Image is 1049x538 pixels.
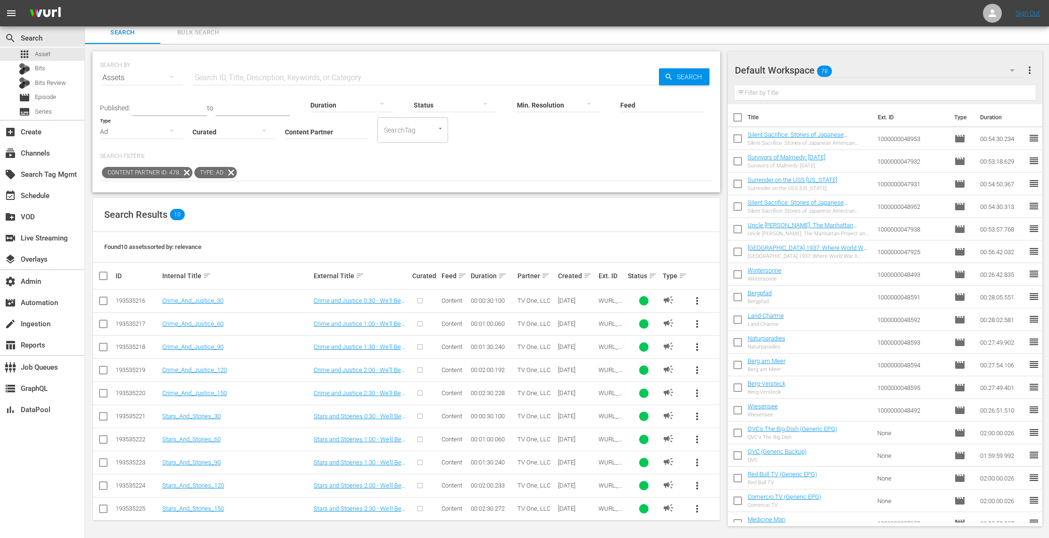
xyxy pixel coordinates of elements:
span: AD [663,364,674,375]
div: [DATE] [558,389,596,397]
button: more_vert [686,313,708,335]
td: 1000000048953 [874,127,951,150]
span: TV One, LLC [517,389,550,397]
span: Series [35,107,52,116]
a: Stars and Stoeries 0:30 - We'll Be Right Back [314,413,405,427]
span: AD [663,456,674,467]
button: more_vert [686,451,708,474]
div: 193535222 [116,436,159,443]
span: reorder [1028,132,1040,144]
td: 02:00:00.026 [976,467,1028,489]
span: Bits [35,64,45,73]
a: Stars_And_Stories_60 [162,436,221,443]
span: Content [441,320,462,327]
div: [DATE] [558,343,596,350]
a: Crime and Justice 2:30 - We'll Be Right Back [314,389,405,404]
td: 1000000048595 [874,376,951,399]
div: Curated [412,272,439,280]
div: Wintersonne [748,276,782,282]
div: Bits [19,63,30,74]
div: Default Workspace [735,57,1024,83]
span: Schedule [5,190,16,201]
td: 00:27:49.401 [976,376,1028,399]
span: Episode [954,314,966,325]
div: 193535220 [116,389,159,397]
div: Red Bull TV [748,480,817,486]
a: Crime_And_Justice_150 [162,389,227,397]
span: Content [441,413,462,420]
span: more_vert [691,318,703,330]
a: Medicine Man [748,516,785,523]
span: sort [203,272,211,280]
span: WURL_TV1_SAS_30_v01 [599,413,623,434]
span: more_vert [691,411,703,422]
span: TV One, LLC [517,366,550,373]
span: reorder [1028,314,1040,325]
td: 1000000027152 [874,512,951,535]
span: AD [663,502,674,513]
span: WURL_TV1_CAJ_150_v01 [599,389,622,411]
td: 00:26:51.510 [976,399,1028,422]
a: Stars and Stoeries 2:00 - We'll Be Right Back [314,482,405,496]
span: more_vert [691,388,703,399]
span: reorder [1028,291,1040,302]
div: 193535217 [116,320,159,327]
span: AD [663,317,674,329]
th: Title [748,104,873,131]
span: more_vert [691,341,703,353]
span: reorder [1028,517,1040,529]
span: WURL_TV1_CAJ_120_v01 [599,366,622,388]
div: Status [628,270,660,281]
button: Search [659,68,709,85]
span: Content [441,343,462,350]
td: 1000000048593 [874,331,951,354]
span: more_vert [691,434,703,445]
a: Survivors of Malmedy: [DATE] [748,154,825,161]
a: Berg-Versteck [748,380,785,387]
a: Crime and Justice 1:30 - We'll Be Right Back [314,343,405,357]
span: Asset [35,50,50,59]
div: 193535216 [116,297,159,304]
div: 00:01:30.240 [471,459,515,466]
span: AD [663,340,674,352]
span: AD [663,479,674,490]
a: Crime and Justice 2:00 - We'll Be Right Back [314,366,405,381]
span: GraphQL [5,383,16,394]
div: Created [558,270,596,281]
span: Search Tag Mgmt [5,169,16,180]
td: None [874,467,951,489]
a: Land-Charme [748,312,784,319]
span: Overlays [5,254,16,265]
div: [DATE] [558,482,596,489]
span: more_vert [1024,65,1035,76]
button: more_vert [1024,59,1035,82]
a: Crime_And_Justice_60 [162,320,224,327]
span: TV One, LLC [517,297,550,304]
span: Search [5,33,16,44]
span: Episode [954,405,966,416]
div: Bits Review [19,77,30,89]
span: Type: Ad [194,167,225,178]
a: Crime and Justice 0:30 - We'll Be Right Back [314,297,405,311]
td: 1000000048594 [874,354,951,376]
span: TV One, LLC [517,459,550,466]
a: Crime_And_Justice_120 [162,366,227,373]
button: more_vert [686,428,708,451]
div: Bergpfad [748,298,772,305]
a: Stars and Stoeries 1:30 - We'll Be Right Back [314,459,405,473]
th: Duration [974,104,1031,131]
span: TV One, LLC [517,505,550,512]
a: Surrender on the USS [US_STATE] [748,176,837,183]
span: TV One, LLC [517,320,550,327]
div: [DATE] [558,297,596,304]
div: 193535218 [116,343,159,350]
div: [DATE] [558,459,596,466]
td: 00:54:30.313 [976,195,1028,218]
span: sort [458,272,466,280]
div: Ext. ID [599,272,625,280]
span: WURL_TV1_CAJ_90_v01 [599,343,622,364]
span: more_vert [691,503,703,514]
span: Content [441,505,462,512]
div: Uncle [PERSON_NAME]: The Manhattan Project and Beyond [748,231,870,237]
span: Channels [5,148,16,159]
